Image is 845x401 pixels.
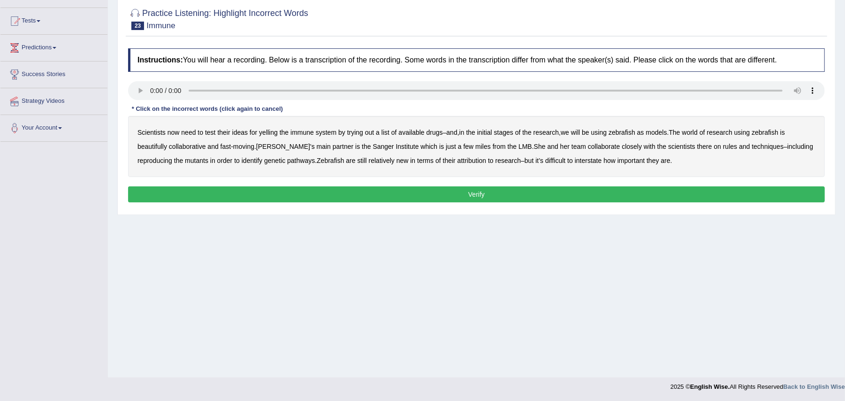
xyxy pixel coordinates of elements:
b: interstate [575,157,602,164]
b: on [714,143,722,150]
b: but [525,157,533,164]
button: Verify [128,186,825,202]
div: * Click on the incorrect words (click again to cancel) [128,105,287,114]
b: terms [417,157,434,164]
b: and [207,143,218,150]
b: which [421,143,438,150]
b: they [647,157,659,164]
b: research [533,129,559,136]
b: [PERSON_NAME]'s [256,143,315,150]
b: test [205,129,216,136]
b: She [534,143,546,150]
b: their [217,129,230,136]
b: available [399,129,425,136]
b: the [522,129,531,136]
b: and [739,143,750,150]
b: system [316,129,336,136]
b: research [495,157,521,164]
b: of [391,129,397,136]
b: Zebrafish [317,157,344,164]
b: stages [494,129,513,136]
b: out [365,129,374,136]
b: trying [347,129,363,136]
b: relatively [369,157,395,164]
small: Immune [146,21,175,30]
b: from [493,143,506,150]
b: the [174,157,183,164]
b: new [396,157,409,164]
b: main [317,143,331,150]
b: is [355,143,360,150]
b: zebrafish [609,129,635,136]
b: of [515,129,521,136]
b: how [603,157,616,164]
b: miles [475,143,491,150]
b: immune [290,129,314,136]
div: – , , . - . . – . – . [128,116,825,177]
b: world [682,129,698,136]
b: we [561,129,569,136]
b: few [464,143,474,150]
b: genetic [264,157,285,164]
b: by [338,129,345,136]
b: to [198,129,203,136]
b: of [435,157,441,164]
b: initial [477,129,492,136]
b: in [410,157,415,164]
b: the [362,143,371,150]
b: models [646,129,667,136]
b: rules [723,143,737,150]
b: fast [221,143,231,150]
b: collaborate [588,143,620,150]
b: be [582,129,589,136]
b: collaborative [169,143,206,150]
b: now [167,129,180,136]
b: to [567,157,573,164]
a: Predictions [0,35,107,58]
b: are [661,157,670,164]
b: closely [622,143,642,150]
b: scientists [668,143,695,150]
b: the [508,143,517,150]
b: techniques [752,143,784,150]
div: 2025 © All Rights Reserved [670,378,845,391]
strong: English Wise. [690,383,730,390]
b: the [657,143,666,150]
a: Back to English Wise [784,383,845,390]
b: attribution [457,157,486,164]
b: and [548,143,558,150]
b: difficult [545,157,565,164]
b: the [466,129,475,136]
b: are [346,157,355,164]
b: need [181,129,196,136]
b: using [591,129,607,136]
b: order [217,157,233,164]
b: just [446,143,456,150]
b: to [234,157,240,164]
b: in [459,129,464,136]
b: ideas [232,129,248,136]
b: team [571,143,586,150]
b: pathways [287,157,315,164]
b: with [644,143,655,150]
b: identify [242,157,262,164]
b: list [381,129,389,136]
b: her [560,143,570,150]
a: Success Stories [0,62,107,85]
b: research [707,129,732,136]
b: for [250,129,257,136]
b: mutants [185,157,208,164]
span: 23 [131,22,144,30]
b: and [447,129,457,136]
h2: Practice Listening: Highlight Incorrect Words [128,7,308,30]
b: Institute [396,143,419,150]
b: as [637,129,644,136]
b: yelling [259,129,278,136]
b: partner [333,143,353,150]
b: reproducing [137,157,172,164]
b: Instructions: [137,56,183,64]
b: including [787,143,813,150]
b: it’s [535,157,543,164]
b: Scientists [137,129,166,136]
